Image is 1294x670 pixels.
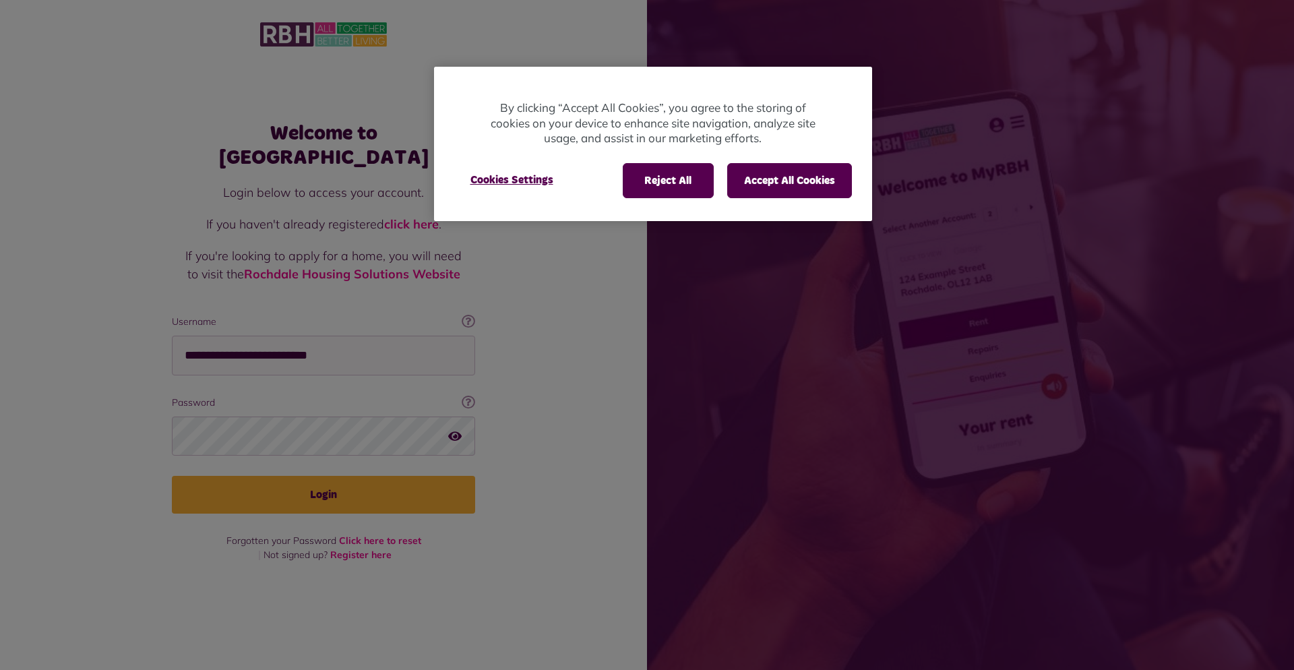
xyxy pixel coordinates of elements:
[454,163,569,197] button: Cookies Settings
[727,163,852,198] button: Accept All Cookies
[623,163,714,198] button: Reject All
[488,100,818,146] p: By clicking “Accept All Cookies”, you agree to the storing of cookies on your device to enhance s...
[434,67,872,221] div: Privacy
[434,67,872,221] div: Cookie banner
